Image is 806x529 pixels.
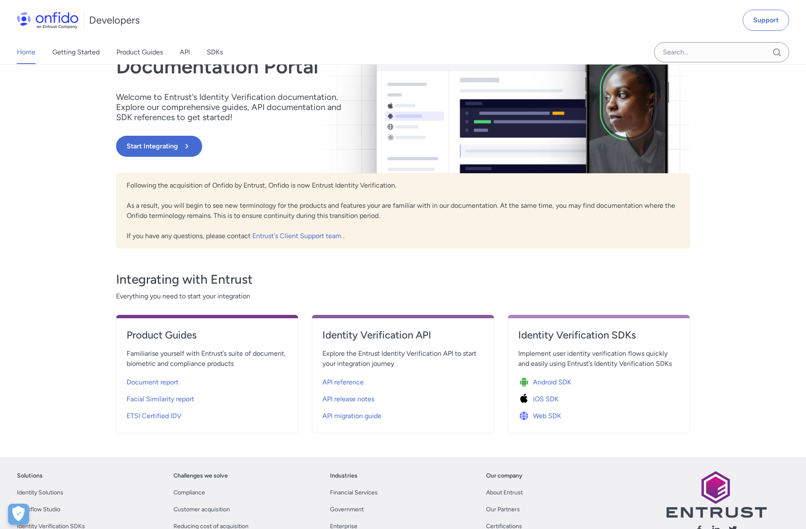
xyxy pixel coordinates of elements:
[654,42,789,62] input: Onfido search input field
[518,372,679,389] a: Icon Android SDKAndroid SDK
[322,411,381,421] span: API migration guide
[518,410,533,422] img: Icon Web SDK
[518,376,533,388] img: Icon Android SDK
[180,40,190,64] a: API
[322,406,484,423] a: API migration guide
[533,394,559,404] span: iOS SDK
[173,505,230,515] a: Customer acquisition
[52,40,100,64] a: Getting Started
[322,328,484,349] a: Identity Verification API
[17,12,78,29] img: Onfido Logo
[127,377,179,387] span: Document report
[486,505,520,515] a: Our Partners
[518,406,679,423] a: Icon Web SDKWeb SDK
[116,291,690,301] span: Everything you need to start your integration
[518,328,679,342] h4: Identity Verification SDKs
[116,173,690,248] div: Following the acquisition of Onfido by Entrust, Onfido is now Entrust Identity Verification. As a...
[252,232,343,240] a: Entrust's Client Support team
[330,505,364,515] a: Government
[518,328,679,349] a: Identity Verification SDKs
[533,377,571,387] span: Android SDK
[17,488,63,498] a: Identity Solutions
[127,372,288,389] a: Document report
[322,389,484,406] a: API release notes
[116,271,690,288] h3: Integrating with Entrust
[127,389,288,406] a: Facial Similarity report
[17,40,35,64] a: Home
[665,471,767,518] img: Entrust logo
[486,488,523,498] a: About Entrust
[116,136,202,157] button: Start Integrating
[17,471,43,481] a: Solutions
[116,40,163,64] a: Product Guides
[533,411,561,421] span: Web SDK
[17,505,60,515] a: Workflow Studio
[8,504,29,525] button: Open Preferences
[518,389,679,406] a: Icon iOS SDKiOS SDK
[330,471,357,481] a: Industries
[207,40,223,64] a: SDKs
[322,377,364,387] span: API reference
[322,349,484,369] span: Explore the Entrust Identity Verification API to start your integration journey
[116,136,518,157] a: Start Integrating
[127,394,194,404] span: Facial Similarity report
[330,488,378,498] a: Financial Services
[127,411,181,421] span: ETSI Certified IDV
[89,13,140,27] h1: Developers
[486,471,522,481] a: Our company
[173,488,205,498] a: Compliance
[127,349,288,369] span: Familiarise yourself with Entrust’s suite of document, biometric and compliance products
[322,372,484,389] a: API reference
[322,394,374,404] span: API release notes
[518,349,679,369] span: Implement user identity verification flows quickly and easily using Entrust’s Identity Verificati...
[127,328,288,349] a: Product Guides
[322,328,484,342] h4: Identity Verification API
[127,406,288,423] a: ETSI Certified IDV
[518,393,533,405] img: Icon iOS SDK
[127,328,288,342] h4: Product Guides
[743,10,789,31] a: Support
[116,92,352,122] p: Welcome to Entrust’s Identity Verification documentation. Explore our comprehensive guides, API d...
[173,471,228,481] a: Challenges we solve
[8,504,29,525] div: Cookie Preferences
